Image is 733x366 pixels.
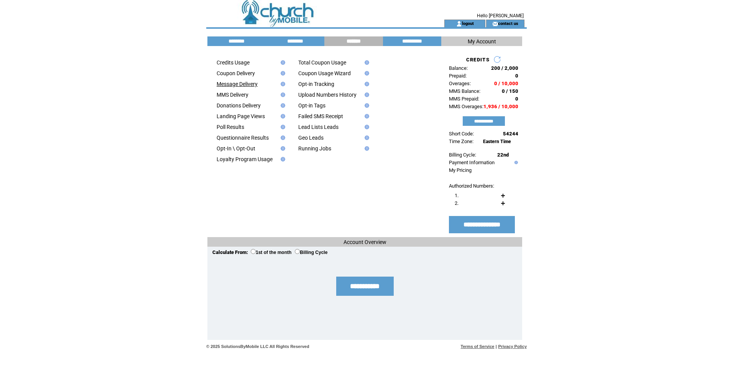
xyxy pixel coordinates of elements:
a: MMS Delivery [217,92,248,98]
a: Credits Usage [217,59,250,66]
img: help.gif [362,92,369,97]
span: 0 / 150 [502,88,518,94]
span: 2. [455,200,459,206]
input: Billing Cycle [295,249,300,254]
span: My Account [468,38,496,45]
a: Message Delivery [217,81,258,87]
a: Running Jobs [298,145,331,152]
img: help.gif [278,146,285,151]
img: help.gif [362,103,369,108]
img: help.gif [362,82,369,86]
a: Questionnaire Results [217,135,269,141]
span: Overages: [449,81,471,86]
img: help.gif [278,92,285,97]
a: Payment Information [449,160,495,165]
img: help.gif [513,161,518,164]
a: contact us [498,21,518,26]
img: help.gif [278,71,285,76]
img: contact_us_icon.gif [492,21,498,27]
span: 0 [515,73,518,79]
a: Terms of Service [461,344,495,349]
img: help.gif [278,125,285,129]
a: Coupon Usage Wizard [298,70,351,76]
span: Time Zone: [449,138,473,144]
a: Landing Page Views [217,113,265,119]
a: Total Coupon Usage [298,59,346,66]
span: 54244 [503,131,518,137]
span: © 2025 SolutionsByMobile LLC All Rights Reserved [206,344,309,349]
span: Balance: [449,65,468,71]
img: help.gif [362,135,369,140]
span: CREDITS [466,57,490,63]
a: My Pricing [449,167,472,173]
a: Upload Numbers History [298,92,357,98]
span: 1,936 / 10,000 [483,104,518,109]
span: MMS Balance: [449,88,480,94]
label: Billing Cycle [295,250,327,255]
img: help.gif [362,114,369,119]
label: 1st of the month [251,250,291,255]
img: help.gif [278,60,285,65]
a: Lead Lists Leads [298,124,339,130]
img: help.gif [362,146,369,151]
img: help.gif [278,157,285,162]
span: 1. [455,193,459,198]
a: Failed SMS Receipt [298,113,343,119]
img: help.gif [278,82,285,86]
span: Account Overview [343,239,386,245]
span: Billing Cycle: [449,152,476,158]
a: logout [462,21,474,26]
img: help.gif [362,60,369,65]
a: Geo Leads [298,135,324,141]
a: Opt-in Tags [298,102,325,109]
span: Hello [PERSON_NAME] [477,13,524,18]
img: help.gif [362,71,369,76]
img: help.gif [278,114,285,119]
img: account_icon.gif [456,21,462,27]
img: help.gif [278,103,285,108]
span: 200 / 2,000 [491,65,518,71]
a: Poll Results [217,124,244,130]
a: Opt-In \ Opt-Out [217,145,255,152]
a: Donations Delivery [217,102,261,109]
span: MMS Overages: [449,104,483,109]
span: Eastern Time [483,139,511,144]
span: | [496,344,497,349]
span: Short Code: [449,131,474,137]
span: 0 / 10,000 [494,81,518,86]
a: Opt-in Tracking [298,81,334,87]
input: 1st of the month [251,249,256,254]
a: Coupon Delivery [217,70,255,76]
span: 22nd [497,152,509,158]
a: Privacy Policy [498,344,527,349]
a: Loyalty Program Usage [217,156,273,162]
span: 0 [515,96,518,102]
span: Calculate From: [212,249,248,255]
span: Authorized Numbers: [449,183,494,189]
span: MMS Prepaid: [449,96,479,102]
span: Prepaid: [449,73,467,79]
img: help.gif [362,125,369,129]
img: help.gif [278,135,285,140]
